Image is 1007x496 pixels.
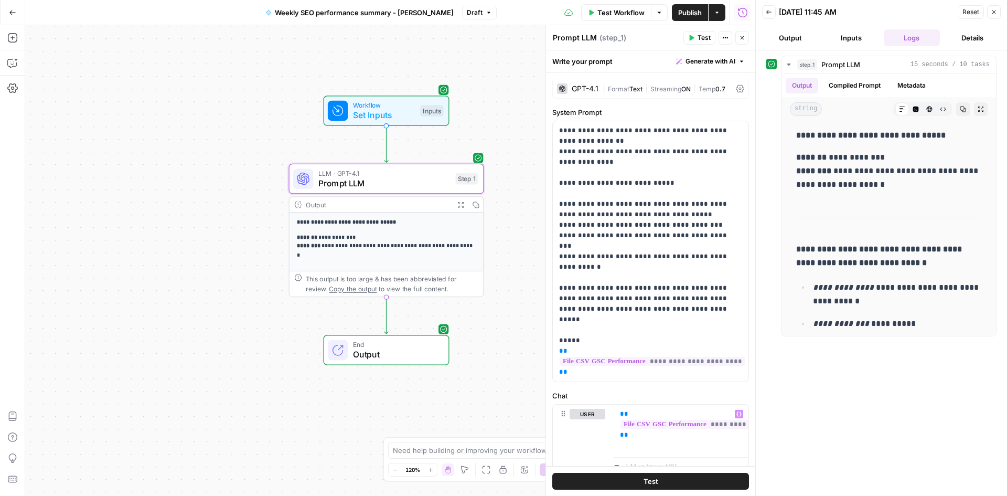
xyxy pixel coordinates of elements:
span: Generate with AI [685,57,735,66]
button: Compiled Prompt [822,78,887,93]
span: | [603,83,608,93]
span: 15 seconds / 10 tasks [910,60,990,69]
button: Test [683,31,715,45]
g: Edge from step_1 to end [384,297,388,334]
span: Temp [699,85,715,93]
span: Set Inputs [353,109,415,121]
span: ( step_1 ) [599,33,626,43]
span: string [790,102,822,116]
span: Draft [467,8,483,17]
span: LLM · GPT-4.1 [318,168,451,178]
span: Test Workflow [597,7,645,18]
button: Draft [462,6,497,19]
textarea: Prompt LLM [553,33,597,43]
span: | [642,83,650,93]
span: Copy the output [329,285,377,292]
label: Chat [552,391,749,401]
span: Prompt LLM [318,177,451,189]
span: Reset [962,7,979,17]
span: Format [608,85,629,93]
span: Publish [678,7,702,18]
div: GPT-4.1 [572,85,598,92]
button: Test [552,473,749,490]
span: Output [353,348,438,361]
button: Details [944,29,1001,46]
div: WorkflowSet InputsInputs [289,96,484,126]
button: Test Workflow [581,4,651,21]
button: Output [786,78,818,93]
span: 0.7 [715,85,725,93]
button: Output [762,29,819,46]
div: Inputs [420,105,443,117]
span: Test [698,33,711,43]
div: 15 seconds / 10 tasks [781,73,996,336]
span: Weekly SEO performance summary - [PERSON_NAME] [275,7,454,18]
span: Streaming [650,85,681,93]
span: 120% [405,466,420,474]
button: 15 seconds / 10 tasks [781,56,996,73]
button: Generate with AI [672,55,749,68]
span: Test [644,476,658,487]
button: user [570,409,605,419]
span: Workflow [353,100,415,110]
span: | [691,83,699,93]
div: EndOutput [289,335,484,365]
span: step_1 [797,59,817,70]
button: Metadata [891,78,932,93]
label: System Prompt [552,107,749,118]
span: ON [681,85,691,93]
g: Edge from start to step_1 [384,126,388,163]
button: Publish [672,4,708,21]
button: Reset [958,5,984,19]
span: Text [629,85,642,93]
div: Write your prompt [546,50,755,72]
button: Inputs [823,29,880,46]
span: End [353,340,438,350]
div: user [553,405,605,478]
div: Output [306,199,449,209]
button: Weekly SEO performance summary - [PERSON_NAME] [259,4,460,21]
div: Step 1 [456,173,478,185]
div: This output is too large & has been abbreviated for review. to view the full content. [306,274,478,294]
button: Logs [884,29,940,46]
span: Prompt LLM [821,59,860,70]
